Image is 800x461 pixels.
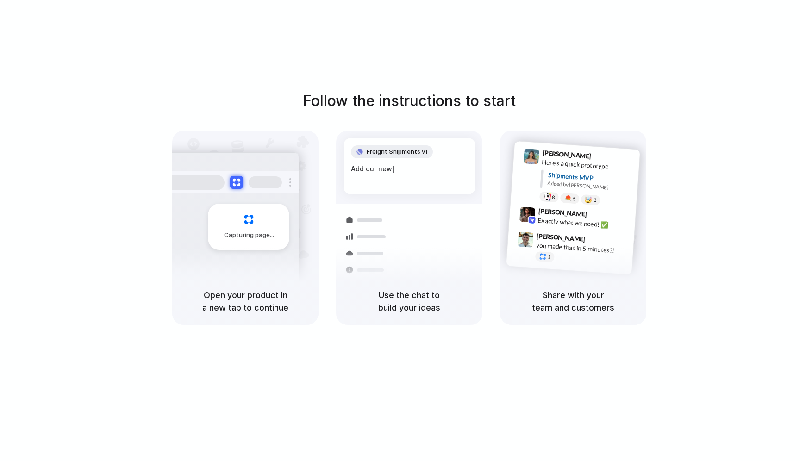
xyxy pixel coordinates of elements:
div: Here's a quick prototype [542,157,634,173]
span: [PERSON_NAME] [542,148,591,161]
div: you made that in 5 minutes?! [536,240,628,256]
h5: Use the chat to build your ideas [347,289,471,314]
h5: Share with your team and customers [511,289,635,314]
span: | [392,165,394,173]
div: Added by [PERSON_NAME] [547,180,632,193]
span: [PERSON_NAME] [538,206,587,219]
span: Freight Shipments v1 [367,147,427,156]
div: 🤯 [585,196,593,203]
div: Shipments MVP [548,170,633,186]
span: 9:42 AM [590,211,609,222]
span: 8 [552,195,555,200]
span: 1 [548,255,551,260]
div: Add our new [351,164,468,174]
span: 9:41 AM [594,152,613,163]
span: 5 [573,196,576,201]
h5: Open your product in a new tab to continue [183,289,307,314]
div: Exactly what we need! ✅ [537,216,630,231]
span: 3 [594,198,597,203]
h1: Follow the instructions to start [303,90,516,112]
span: 9:47 AM [588,235,607,246]
span: [PERSON_NAME] [537,231,586,244]
span: Capturing page [224,230,275,240]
